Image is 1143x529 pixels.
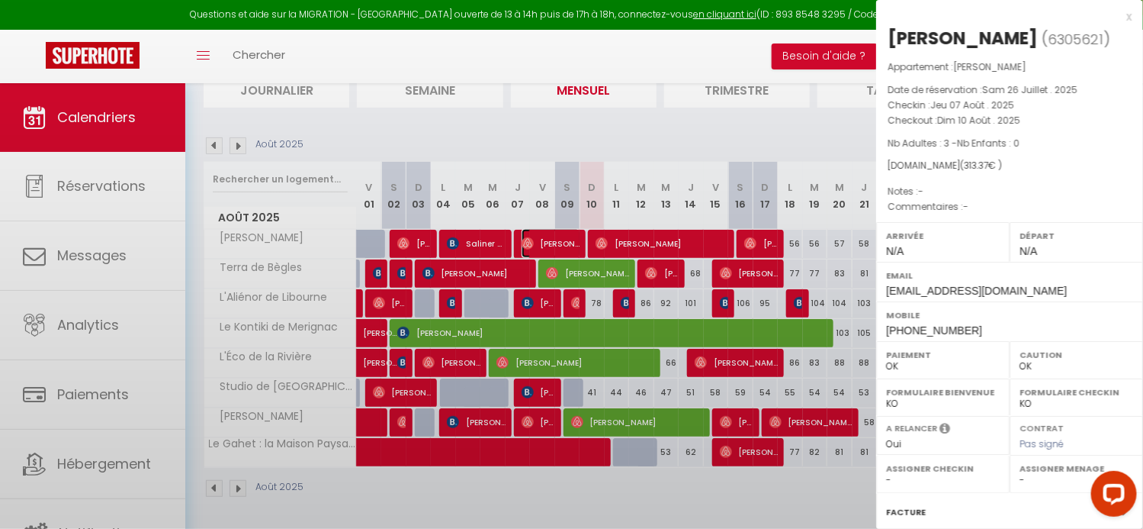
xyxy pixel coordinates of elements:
[982,83,1077,96] span: Sam 26 Juillet . 2025
[886,285,1067,297] span: [EMAIL_ADDRESS][DOMAIN_NAME]
[888,159,1132,173] div: [DOMAIN_NAME]
[886,422,937,435] label: A relancer
[886,268,1133,283] label: Email
[886,245,904,257] span: N/A
[1019,228,1133,244] label: Départ
[918,185,923,198] span: -
[888,137,1019,150] span: Nb Adultes : 3 -
[888,184,1132,199] p: Notes :
[888,98,1132,113] p: Checkin :
[888,60,1132,75] p: Appartement :
[886,228,1000,244] label: Arrivée
[1019,461,1133,476] label: Assigner Menage
[1019,347,1133,363] label: Caution
[888,82,1132,98] p: Date de réservation :
[957,137,1019,150] span: Nb Enfants : 0
[963,200,968,213] span: -
[876,8,1132,26] div: x
[886,324,982,337] span: [PHONE_NUMBER]
[953,60,1026,73] span: [PERSON_NAME]
[886,347,1000,363] label: Paiement
[937,114,1020,127] span: Dim 10 Août . 2025
[1019,245,1037,257] span: N/A
[1019,437,1064,450] span: Pas signé
[930,98,1014,111] span: Jeu 07 Août . 2025
[964,159,988,172] span: 313.37
[886,505,926,521] label: Facture
[886,308,1133,323] label: Mobile
[886,385,1000,400] label: Formulaire Bienvenue
[1019,385,1133,400] label: Formulaire Checkin
[1019,422,1064,432] label: Contrat
[1042,28,1110,50] span: ( )
[1079,465,1143,529] iframe: LiveChat chat widget
[888,26,1038,50] div: [PERSON_NAME]
[960,159,1002,172] span: ( € )
[939,422,950,439] i: Sélectionner OUI si vous souhaiter envoyer les séquences de messages post-checkout
[888,199,1132,215] p: Commentaires :
[1048,30,1103,49] span: 6305621
[886,461,1000,476] label: Assigner Checkin
[888,113,1132,128] p: Checkout :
